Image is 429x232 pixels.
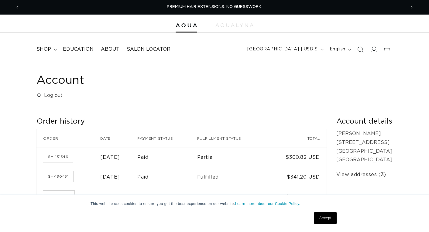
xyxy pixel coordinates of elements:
[36,129,100,148] th: Order
[43,191,74,202] a: Order number SH-129970
[33,43,59,56] summary: shop
[314,212,337,224] a: Accept
[197,129,269,148] th: Fulfillment status
[36,91,63,100] a: Log out
[197,167,269,187] td: Fulfilled
[269,187,327,206] td: $350.20 USD
[405,2,418,13] button: Next announcement
[100,175,120,179] time: [DATE]
[269,167,327,187] td: $341.20 USD
[269,129,327,148] th: Total
[100,129,137,148] th: Date
[235,202,300,206] a: Learn more about our Cookie Policy.
[215,23,253,27] img: aqualyna.com
[100,155,120,160] time: [DATE]
[91,201,338,206] p: This website uses cookies to ensure you get the best experience on our website.
[197,148,269,167] td: Partial
[100,194,120,199] time: [DATE]
[330,46,345,53] span: English
[36,73,393,88] h1: Account
[127,46,170,53] span: Salon Locator
[336,129,393,164] p: [PERSON_NAME] [STREET_ADDRESS] [GEOGRAPHIC_DATA] [GEOGRAPHIC_DATA]
[97,43,123,56] a: About
[176,23,197,28] img: Aqua Hair Extensions
[123,43,174,56] a: Salon Locator
[247,46,318,53] span: [GEOGRAPHIC_DATA] | USD $
[197,187,269,206] td: Fulfilled
[137,129,197,148] th: Payment status
[11,2,24,13] button: Previous announcement
[137,167,197,187] td: Paid
[101,46,119,53] span: About
[59,43,97,56] a: Education
[244,44,326,55] button: [GEOGRAPHIC_DATA] | USD $
[354,43,367,56] summary: Search
[167,5,262,9] span: PREMIUM HAIR EXTENSIONS. NO GUESSWORK.
[336,117,393,126] h2: Account details
[326,44,354,55] button: English
[269,148,327,167] td: $300.82 USD
[43,171,73,182] a: Order number SH-130451
[36,117,327,126] h2: Order history
[137,187,197,206] td: Paid
[63,46,94,53] span: Education
[336,170,386,179] a: View addresses (3)
[36,46,51,53] span: shop
[137,148,197,167] td: Paid
[43,151,73,162] a: Order number SH-131546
